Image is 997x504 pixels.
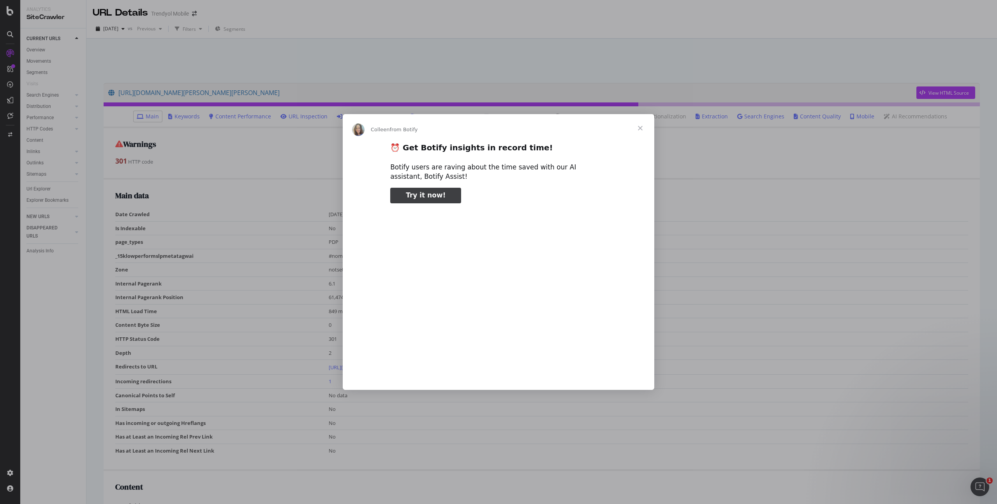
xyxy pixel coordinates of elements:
a: Try it now! [390,188,461,203]
span: from Botify [390,127,418,132]
img: Profile image for Colleen [352,123,365,136]
span: Try it now! [406,191,446,199]
span: Close [626,114,654,142]
h2: ⏰ Get Botify insights in record time! [390,143,607,157]
video: Play video [336,210,661,372]
span: Colleen [371,127,390,132]
div: Botify users are raving about the time saved with our AI assistant, Botify Assist! [390,163,607,182]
